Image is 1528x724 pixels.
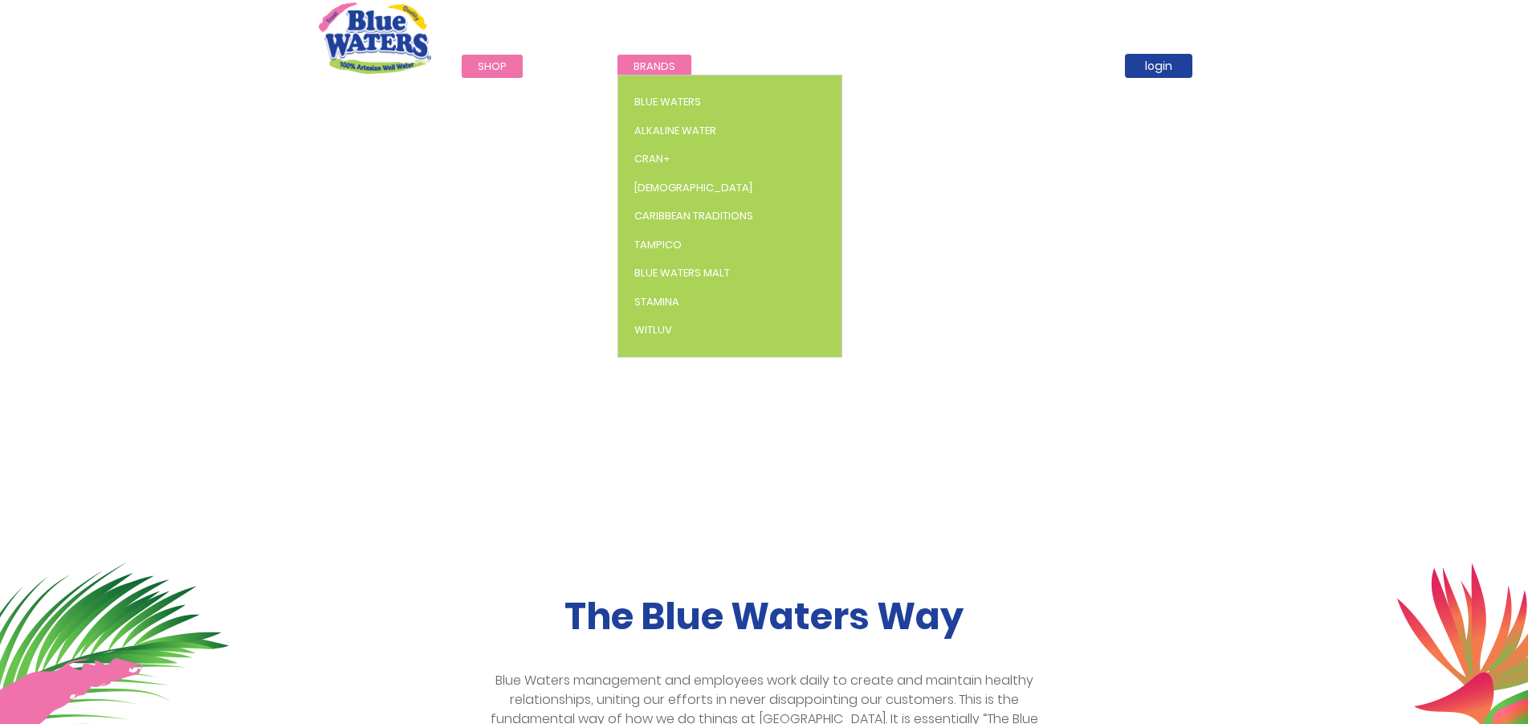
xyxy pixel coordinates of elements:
[1010,2,1170,19] p: [PHONE_NUMBER]
[547,59,593,74] span: Services
[1004,55,1106,78] a: Promotions
[1010,2,1066,18] span: Call Now :
[634,123,716,138] span: Alkaline Water
[319,2,431,73] a: store logo
[634,237,682,252] span: Tampico
[634,265,730,280] span: Blue Waters Malt
[925,55,1004,78] a: support
[634,322,672,337] span: WitLuv
[849,55,925,78] a: careers
[478,59,507,74] span: Shop
[788,55,849,78] a: News
[634,94,701,109] span: Blue Waters
[634,294,679,309] span: Stamina
[704,55,788,78] a: about us
[634,59,675,74] span: Brands
[1125,54,1192,78] a: login
[634,208,753,223] span: Caribbean Traditions
[319,595,1210,639] h2: The Blue Waters Way
[634,151,670,166] span: Cran+
[634,180,752,195] span: [DEMOGRAPHIC_DATA]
